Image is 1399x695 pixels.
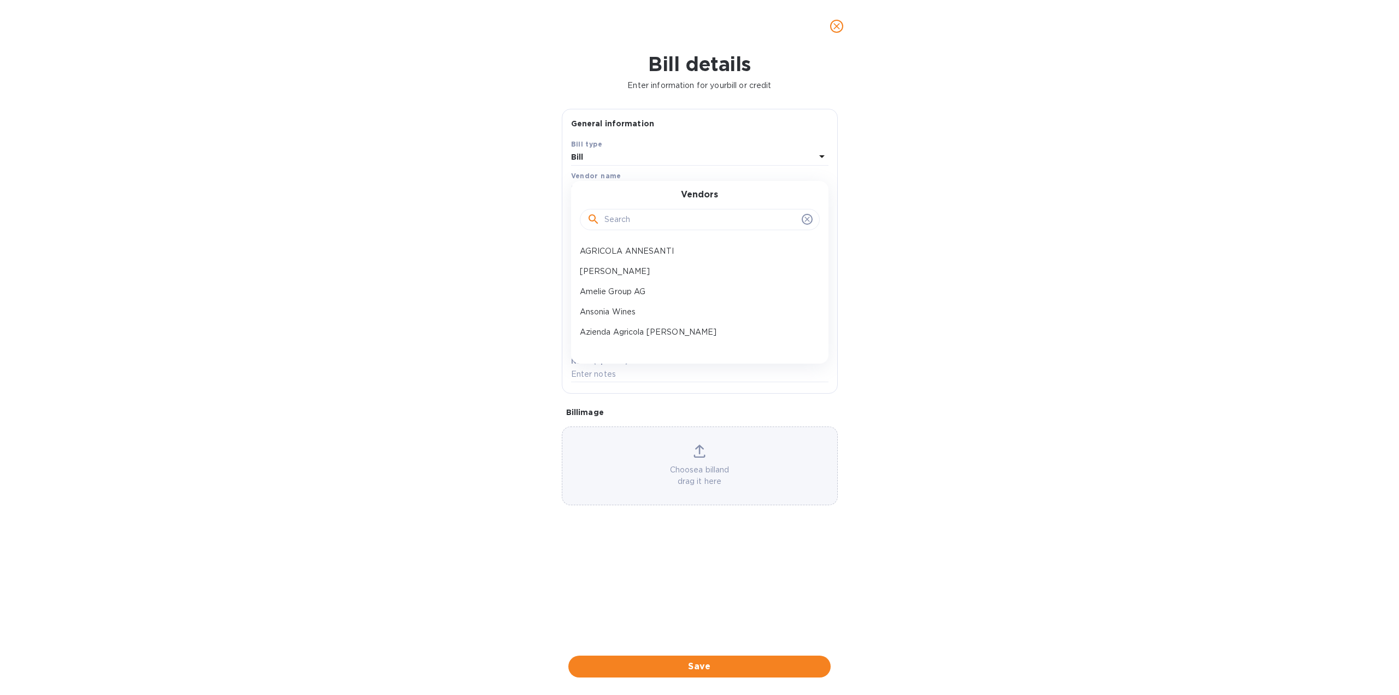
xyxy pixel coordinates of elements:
h1: Bill details [9,52,1390,75]
p: [PERSON_NAME] [580,266,811,277]
input: Search [604,212,797,228]
button: close [824,13,850,39]
p: Amelie Group AG [580,286,811,297]
p: AGRICOLA ANNESANTI [580,246,811,257]
input: Enter notes [571,366,828,383]
button: Save [568,656,831,678]
h3: Vendors [681,190,718,200]
b: General information [571,119,655,128]
p: Enter information for your bill or credit [9,80,1390,91]
p: Azienda Agricola [PERSON_NAME] [580,326,811,338]
p: Choose a bill and drag it here [562,464,837,487]
label: Notes (optional) [571,358,628,365]
b: Bill type [571,140,603,148]
p: Ansonia Wines [580,306,811,318]
b: Vendor name [571,172,621,180]
b: Bill [571,153,584,161]
span: Save [577,660,822,673]
p: Bill image [566,407,833,418]
p: Select vendor name [571,183,648,195]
